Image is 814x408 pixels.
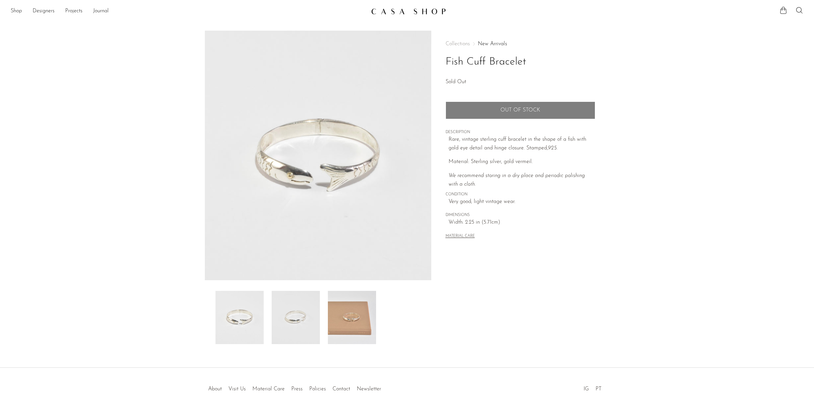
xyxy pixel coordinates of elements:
[584,386,589,392] a: IG
[272,291,320,344] img: Fish Cuff Bracelet
[228,386,246,392] a: Visit Us
[449,158,595,166] p: Material: Sterling silver, gold vermeil.
[446,41,595,47] nav: Breadcrumbs
[580,381,605,394] ul: Social Medias
[446,234,475,239] button: MATERIAL CARE
[215,291,264,344] img: Fish Cuff Bracelet
[449,218,595,227] span: Width: 2.25 in (5.71cm)
[333,386,350,392] a: Contact
[446,54,595,71] h1: Fish Cuff Bracelet
[33,7,55,16] a: Designers
[596,386,602,392] a: PT
[446,79,466,85] span: Sold Out
[446,41,470,47] span: Collections
[93,7,109,16] a: Journal
[11,6,366,17] nav: Desktop navigation
[328,291,376,344] img: Fish Cuff Bracelet
[309,386,326,392] a: Policies
[449,173,585,187] i: We recommend storing in a dry place and periodic polishing with a cloth.
[11,7,22,16] a: Shop
[478,41,507,47] a: New Arrivals
[291,386,303,392] a: Press
[446,192,595,198] span: CONDITION
[252,386,285,392] a: Material Care
[446,212,595,218] span: DIMENSIONS
[65,7,82,16] a: Projects
[205,31,431,280] img: Fish Cuff Bracelet
[446,129,595,135] span: DESCRIPTION
[11,6,366,17] ul: NEW HEADER MENU
[205,381,384,394] ul: Quick links
[446,102,595,119] button: Add to cart
[449,135,595,152] p: Rare, vintage sterling cuff bracelet in the shape of a fish with gold eye detail and hinge closur...
[548,145,558,151] em: 925.
[500,107,540,113] span: Out of stock
[449,198,595,206] span: Very good; light vintage wear.
[208,386,222,392] a: About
